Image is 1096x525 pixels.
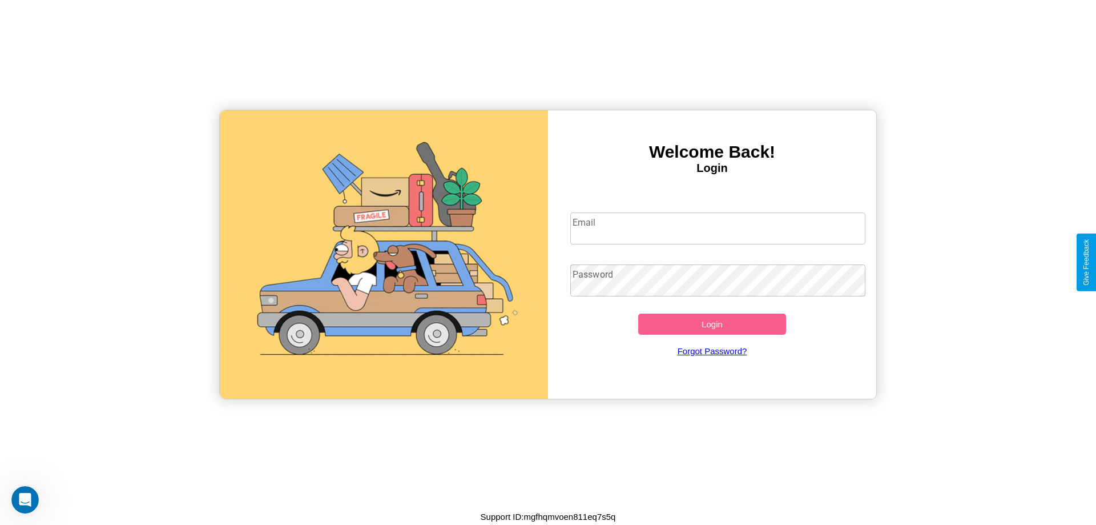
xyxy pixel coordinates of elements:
[548,142,876,162] h3: Welcome Back!
[11,486,39,514] iframe: Intercom live chat
[1082,239,1090,286] div: Give Feedback
[481,509,616,524] p: Support ID: mgfhqmvoen811eq7s5q
[548,162,876,175] h4: Login
[638,314,786,335] button: Login
[565,335,860,367] a: Forgot Password?
[220,110,548,399] img: gif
